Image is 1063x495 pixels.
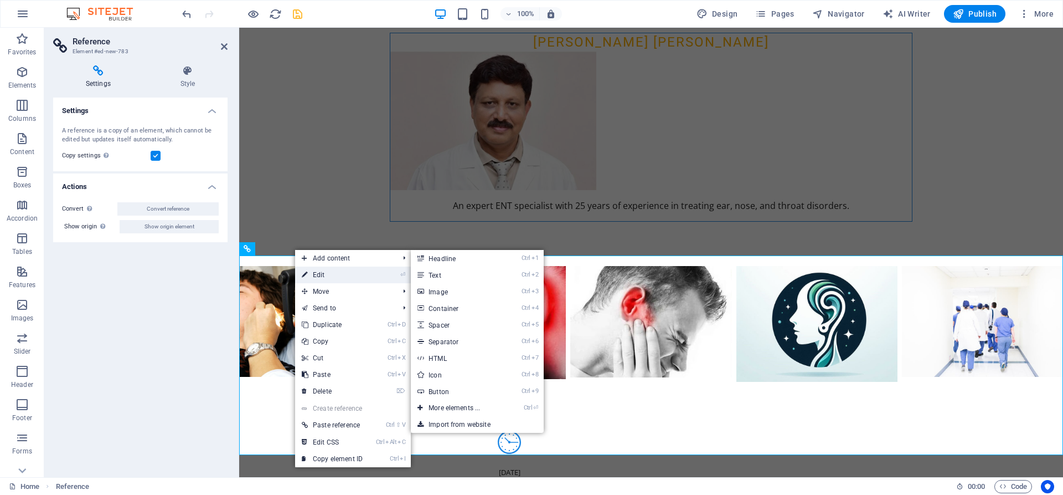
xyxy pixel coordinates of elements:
[291,8,304,21] i: Save (Ctrl+S)
[8,48,36,57] p: Favorites
[402,421,405,428] i: V
[522,387,530,395] i: Ctrl
[411,300,502,317] a: Ctrl4Container
[295,333,369,350] a: CtrlCCopy
[295,417,369,433] a: Ctrl⇧VPaste reference
[411,366,502,383] a: Ctrl8Icon
[999,480,1027,493] span: Code
[295,383,369,400] a: ⌦Delete
[522,338,530,345] i: Ctrl
[269,7,282,21] button: reload
[751,5,798,23] button: Pages
[180,7,193,21] button: undo
[400,271,405,278] i: ⏎
[269,8,282,21] i: Reload page
[12,247,32,256] p: Tables
[145,220,194,233] span: Show origin element
[500,7,540,21] button: 100%
[531,371,539,378] i: 8
[692,5,742,23] button: Design
[411,267,502,283] a: Ctrl2Text
[522,288,530,295] i: Ctrl
[12,414,32,422] p: Footer
[531,288,539,295] i: 3
[398,371,405,378] i: V
[376,438,385,446] i: Ctrl
[8,81,37,90] p: Elements
[531,387,539,395] i: 9
[7,214,38,223] p: Accordion
[62,149,151,162] label: Copy settings
[883,8,931,19] span: AI Writer
[522,254,530,262] i: Ctrl
[148,65,228,89] h4: Style
[8,114,36,123] p: Columns
[295,250,394,267] span: Add content
[531,321,539,328] i: 5
[411,400,502,416] a: Ctrl⏎More elements ...
[53,173,228,193] h4: Actions
[73,47,205,57] h3: Element #ed-new-783
[388,354,396,361] i: Ctrl
[295,267,369,283] a: ⏎Edit
[944,5,1005,23] button: Publish
[246,7,260,21] button: Click here to leave preview mode and continue editing
[522,321,530,328] i: Ctrl
[411,283,502,300] a: Ctrl3Image
[11,314,34,323] p: Images
[291,7,304,21] button: save
[531,304,539,312] i: 4
[56,480,90,493] span: Click to select. Double-click to edit
[533,404,538,411] i: ⏎
[1041,480,1054,493] button: Usercentrics
[522,304,530,312] i: Ctrl
[295,300,394,317] a: Send to
[390,455,399,462] i: Ctrl
[531,338,539,345] i: 6
[398,321,405,328] i: D
[9,280,35,289] p: Features
[13,181,32,190] p: Boxes
[14,347,31,356] p: Slider
[53,65,148,89] h4: Settings
[878,5,935,23] button: AI Writer
[396,421,401,428] i: ⇧
[398,438,405,446] i: C
[386,421,395,428] i: Ctrl
[531,354,539,361] i: 7
[62,202,117,216] label: Convert
[692,5,742,23] div: Design (Ctrl+Alt+Y)
[295,434,369,451] a: CtrlAltCEdit CSS
[522,354,530,361] i: Ctrl
[398,338,405,345] i: C
[147,202,189,216] span: Convert reference
[388,371,396,378] i: Ctrl
[696,8,738,19] span: Design
[953,8,997,19] span: Publish
[411,383,502,400] a: Ctrl9Button
[411,250,502,267] a: Ctrl1Headline
[73,37,228,47] h2: Reference
[295,400,411,417] a: Create reference
[396,387,405,395] i: ⌦
[517,7,535,21] h6: 100%
[1014,5,1058,23] button: More
[411,333,502,350] a: Ctrl6Separator
[9,480,39,493] a: Click to cancel selection. Double-click to open Pages
[968,480,985,493] span: 00 00
[522,371,530,378] i: Ctrl
[295,283,394,300] span: Move
[180,8,193,21] i: Undo: Add element (Ctrl+Z)
[388,321,396,328] i: Ctrl
[531,254,539,262] i: 1
[295,366,369,383] a: CtrlVPaste
[64,220,120,233] label: Show origin
[755,8,794,19] span: Pages
[11,380,33,389] p: Header
[117,202,219,216] button: Convert reference
[546,9,556,19] i: On resize automatically adjust zoom level to fit chosen device.
[388,338,396,345] i: Ctrl
[808,5,869,23] button: Navigator
[53,98,228,118] h4: Settings
[522,271,530,278] i: Ctrl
